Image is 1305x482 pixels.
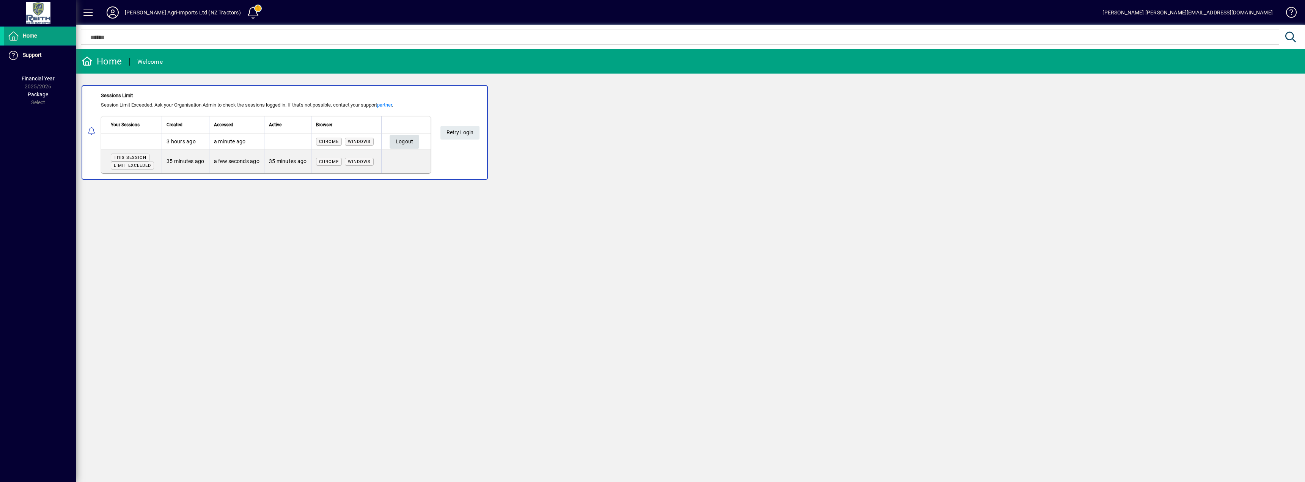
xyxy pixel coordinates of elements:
td: 35 minutes ago [264,149,311,173]
a: Knowledge Base [1280,2,1296,26]
button: Retry Login [440,126,480,140]
a: Support [4,46,76,65]
span: Active [269,121,281,129]
td: 35 minutes ago [162,149,209,173]
span: Logout [396,135,414,148]
span: Support [23,52,42,58]
span: Home [23,33,37,39]
div: [PERSON_NAME] [PERSON_NAME][EMAIL_ADDRESS][DOMAIN_NAME] [1102,6,1273,19]
button: Profile [101,6,125,19]
span: Financial Year [22,75,55,82]
span: Accessed [214,121,233,129]
div: [PERSON_NAME] Agri-Imports Ltd (NZ Tractors) [125,6,241,19]
span: Limit exceeded [114,163,151,168]
div: Sessions Limit [101,92,431,99]
div: Session Limit Exceeded. Ask your Organisation Admin to check the sessions logged in. If that's no... [101,101,431,109]
td: 3 hours ago [162,133,209,149]
span: Chrome [319,139,339,144]
div: Home [82,55,122,68]
button: Logout [390,135,420,149]
span: Retry Login [447,126,473,139]
span: Browser [316,121,332,129]
app-alert-notification-menu-item: Sessions Limit [76,85,1305,180]
span: Created [167,121,182,129]
span: Windows [348,139,371,144]
a: partner [377,102,392,108]
span: Chrome [319,159,339,164]
td: a minute ago [209,133,264,149]
span: This session [114,155,146,160]
span: Your Sessions [111,121,140,129]
span: Package [28,91,48,97]
div: Welcome [137,56,163,68]
td: a few seconds ago [209,149,264,173]
span: Windows [348,159,371,164]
